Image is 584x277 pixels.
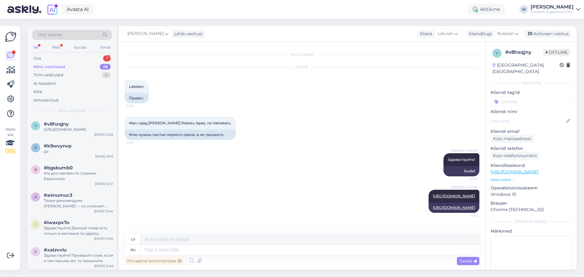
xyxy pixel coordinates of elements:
[44,121,69,127] span: #v8hxqjny
[44,198,113,209] div: Также рекомендуем [PERSON_NAME] — он поможет увеличить калорийность рациона и ускорить набор мыше...
[530,5,574,9] div: [PERSON_NAME]
[491,89,572,96] p: Kliendi tag'id
[438,30,453,37] span: Latvian
[44,127,113,132] div: [URL][DOMAIN_NAME]
[95,182,113,186] div: [DATE] 14:51
[33,55,41,61] div: Uus
[491,118,565,124] input: Lisa nimi
[491,169,538,175] a: [URL][DOMAIN_NAME]
[58,108,86,113] span: Minu vestlused
[99,43,112,51] div: Email
[496,51,498,55] span: v
[466,31,492,37] div: Klienditugi
[491,191,572,198] p: Windows 10
[491,200,572,206] p: Brauser
[530,9,574,14] div: Fitpoint Superfood OÜ
[491,97,572,106] input: Lisa tag
[125,257,184,265] div: Privaatne kommentaar
[491,135,534,143] div: Küsi meiliaadressi
[492,62,560,75] div: [GEOGRAPHIC_DATA], [GEOGRAPHIC_DATA]
[61,4,94,15] a: Avasta AI
[34,123,37,128] span: v
[46,3,59,16] img: explore-ai
[34,195,37,199] span: a
[491,162,572,169] p: Klienditeekond
[100,64,111,70] div: 28
[127,104,149,108] span: 11:38
[129,121,231,125] span: Man vajag [PERSON_NAME] Riekstu lapas, ne Valriekstu.
[95,154,113,159] div: [DATE] 16:15
[102,72,111,78] div: 0
[468,4,505,15] div: Aktiivne
[34,249,37,254] span: x
[448,157,475,162] span: Здравствуйте!
[491,228,572,234] p: Märkmed
[491,145,572,152] p: Kliendi telefon
[418,31,433,37] div: Klient
[44,247,67,253] span: #xatzvvlu
[44,149,113,154] div: да
[125,52,479,57] div: Vestlus algas
[491,219,572,224] div: [PERSON_NAME]
[451,185,478,189] span: [PERSON_NAME]
[451,148,478,153] span: [PERSON_NAME]
[491,177,572,182] p: Vaata edasi ...
[35,222,36,227] span: i
[125,64,479,70] div: [DATE]
[44,220,69,225] span: #iwaxpx7o
[491,185,572,191] p: Operatsioonisüsteem
[44,171,113,182] div: Мы доставляем по странам Евросоюза.
[33,89,42,95] div: Kõik
[5,31,16,43] img: Askly Logo
[94,132,113,137] div: [DATE] 12:02
[455,177,478,181] span: 12:02
[44,253,113,264] div: Здравствуйте! Проверьте спам, если и там письма нет, то пришлите адрес электронной почты, который...
[433,205,475,210] a: [URL][DOMAIN_NAME]
[5,126,16,154] div: Vaata siia
[491,206,572,213] p: Chrome [TECHNICAL_ID]
[524,30,571,38] div: Arhiveeri vestlus
[530,5,580,14] a: [PERSON_NAME]Fitpoint Superfood OÜ
[5,148,16,154] div: 2 / 3
[33,97,58,103] div: Arhiveeritud
[33,72,63,78] div: Tiimi vestlused
[491,152,540,160] div: Küsi telefoninumbrit
[131,234,135,244] div: lv
[94,236,113,241] div: [DATE] 12:50
[130,245,136,255] div: ru
[44,165,73,171] span: #bgsbumb0
[94,209,113,213] div: [DATE] 13:44
[127,140,149,145] span: 11:39
[44,143,71,149] span: #k9wvynvp
[33,64,65,70] div: Minu vestlused
[505,49,543,56] div: # v8hxqjny
[129,84,144,89] span: Labdien.
[127,30,164,37] span: [PERSON_NAME]
[459,258,477,264] span: Saada
[103,55,111,61] div: 1
[491,128,572,135] p: Kliendi email
[497,30,514,37] span: Russian
[491,109,572,115] p: Kliendi nimi
[33,81,56,87] div: AI Assistent
[455,213,478,218] span: 12:02
[491,80,572,86] div: Kliendi info
[125,130,236,140] div: Мне нужны листья черного ореха, а не грецкого.
[32,43,39,51] div: All
[94,264,113,268] div: [DATE] 12:49
[34,145,37,150] span: k
[125,93,149,103] div: Привет.
[38,32,62,38] span: Otsi kliente
[543,49,570,56] span: Offline
[433,194,475,198] a: [URL][DOMAIN_NAME]
[44,225,113,236] div: Здравствуйте! Данный товар есть только в магазине по адресу [STREET_ADDRESS].
[44,192,72,198] span: #a4numuc3
[520,5,528,14] div: IK
[73,43,88,51] div: Socials
[34,167,37,172] span: b
[51,43,61,51] div: Web
[172,31,203,37] div: juhib vestlust
[443,166,479,176] div: Sveiki!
